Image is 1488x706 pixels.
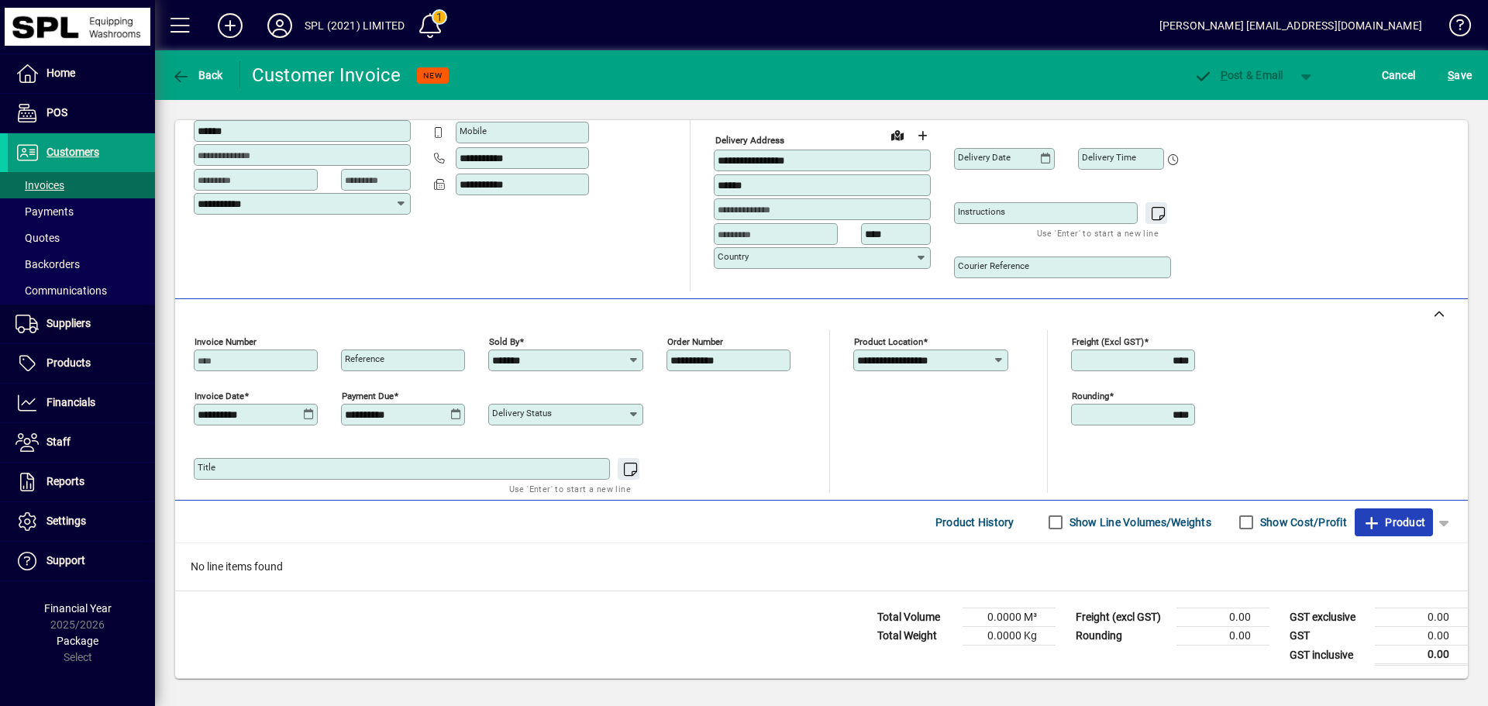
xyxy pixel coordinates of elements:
[44,602,112,615] span: Financial Year
[8,423,155,462] a: Staff
[1186,61,1291,89] button: Post & Email
[46,106,67,119] span: POS
[1375,608,1468,627] td: 0.00
[1257,515,1347,530] label: Show Cost/Profit
[1375,627,1468,646] td: 0.00
[15,284,107,297] span: Communications
[46,396,95,408] span: Financials
[667,336,723,347] mat-label: Order number
[1375,646,1468,665] td: 0.00
[1282,608,1375,627] td: GST exclusive
[15,258,80,270] span: Backorders
[1072,336,1144,347] mat-label: Freight (excl GST)
[305,13,405,38] div: SPL (2021) LIMITED
[195,336,257,347] mat-label: Invoice number
[8,502,155,541] a: Settings
[1282,627,1375,646] td: GST
[8,54,155,93] a: Home
[870,608,963,627] td: Total Volume
[1176,627,1269,646] td: 0.00
[155,61,240,89] app-page-header-button: Back
[1448,63,1472,88] span: ave
[963,608,1056,627] td: 0.0000 M³
[958,260,1029,271] mat-label: Courier Reference
[252,63,401,88] div: Customer Invoice
[205,12,255,40] button: Add
[963,627,1056,646] td: 0.0000 Kg
[1068,627,1176,646] td: Rounding
[8,277,155,304] a: Communications
[870,627,963,646] td: Total Weight
[15,232,60,244] span: Quotes
[167,61,227,89] button: Back
[198,462,215,473] mat-label: Title
[885,122,910,147] a: View on map
[8,172,155,198] a: Invoices
[46,554,85,567] span: Support
[718,251,749,262] mat-label: Country
[489,336,519,347] mat-label: Sold by
[8,94,155,133] a: POS
[8,225,155,251] a: Quotes
[1448,69,1454,81] span: S
[46,67,75,79] span: Home
[854,336,923,347] mat-label: Product location
[15,179,64,191] span: Invoices
[1355,508,1433,536] button: Product
[1193,69,1283,81] span: ost & Email
[958,206,1005,217] mat-label: Instructions
[492,408,552,418] mat-label: Delivery status
[57,635,98,647] span: Package
[46,356,91,369] span: Products
[8,251,155,277] a: Backorders
[46,515,86,527] span: Settings
[1037,224,1159,242] mat-hint: Use 'Enter' to start a new line
[910,123,935,148] button: Choose address
[46,146,99,158] span: Customers
[1282,646,1375,665] td: GST inclusive
[195,391,244,401] mat-label: Invoice date
[1444,61,1476,89] button: Save
[1382,63,1416,88] span: Cancel
[509,480,631,498] mat-hint: Use 'Enter' to start a new line
[8,305,155,343] a: Suppliers
[8,463,155,501] a: Reports
[935,510,1014,535] span: Product History
[929,508,1021,536] button: Product History
[1159,13,1422,38] div: [PERSON_NAME] [EMAIL_ADDRESS][DOMAIN_NAME]
[1378,61,1420,89] button: Cancel
[423,71,443,81] span: NEW
[1438,3,1469,53] a: Knowledge Base
[8,198,155,225] a: Payments
[1066,515,1211,530] label: Show Line Volumes/Weights
[8,344,155,383] a: Products
[345,353,384,364] mat-label: Reference
[1221,69,1228,81] span: P
[8,542,155,580] a: Support
[958,152,1011,163] mat-label: Delivery date
[171,69,223,81] span: Back
[1072,391,1109,401] mat-label: Rounding
[1176,608,1269,627] td: 0.00
[8,384,155,422] a: Financials
[1068,608,1176,627] td: Freight (excl GST)
[255,12,305,40] button: Profile
[46,436,71,448] span: Staff
[46,475,84,487] span: Reports
[1082,152,1136,163] mat-label: Delivery time
[175,543,1468,591] div: No line items found
[1362,510,1425,535] span: Product
[46,317,91,329] span: Suppliers
[342,391,394,401] mat-label: Payment due
[460,126,487,136] mat-label: Mobile
[15,205,74,218] span: Payments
